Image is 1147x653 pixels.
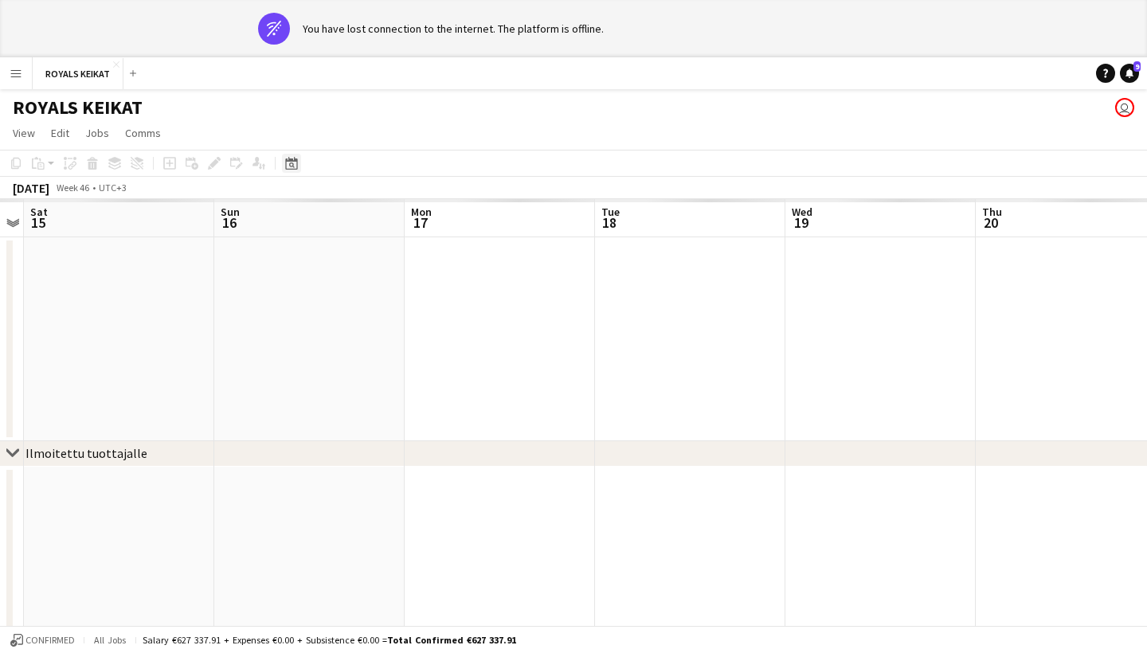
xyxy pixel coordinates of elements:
span: Tue [601,205,620,219]
span: Jobs [85,126,109,140]
span: 19 [789,213,812,232]
span: 18 [599,213,620,232]
span: 16 [218,213,240,232]
a: Jobs [79,123,115,143]
button: ROYALS KEIKAT [33,58,123,89]
button: Confirmed [8,631,77,649]
a: Edit [45,123,76,143]
a: Comms [119,123,167,143]
div: UTC+3 [99,182,127,194]
span: Comms [125,126,161,140]
div: [DATE] [13,180,49,196]
span: 15 [28,213,48,232]
span: Wed [792,205,812,219]
h1: ROYALS KEIKAT [13,96,143,119]
span: Sun [221,205,240,219]
span: 17 [409,213,432,232]
span: Week 46 [53,182,92,194]
span: View [13,126,35,140]
a: View [6,123,41,143]
div: You have lost connection to the internet. The platform is offline. [303,22,604,36]
span: Edit [51,126,69,140]
span: 20 [980,213,1002,232]
span: 9 [1133,61,1141,72]
span: Thu [982,205,1002,219]
div: Ilmoitettu tuottajalle [25,445,147,461]
span: Total Confirmed €627 337.91 [387,634,516,646]
span: Mon [411,205,432,219]
div: Salary €627 337.91 + Expenses €0.00 + Subsistence €0.00 = [143,634,516,646]
app-user-avatar: Johanna Hytönen [1115,98,1134,117]
span: All jobs [91,634,129,646]
a: 9 [1120,64,1139,83]
span: Sat [30,205,48,219]
span: Confirmed [25,635,75,646]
